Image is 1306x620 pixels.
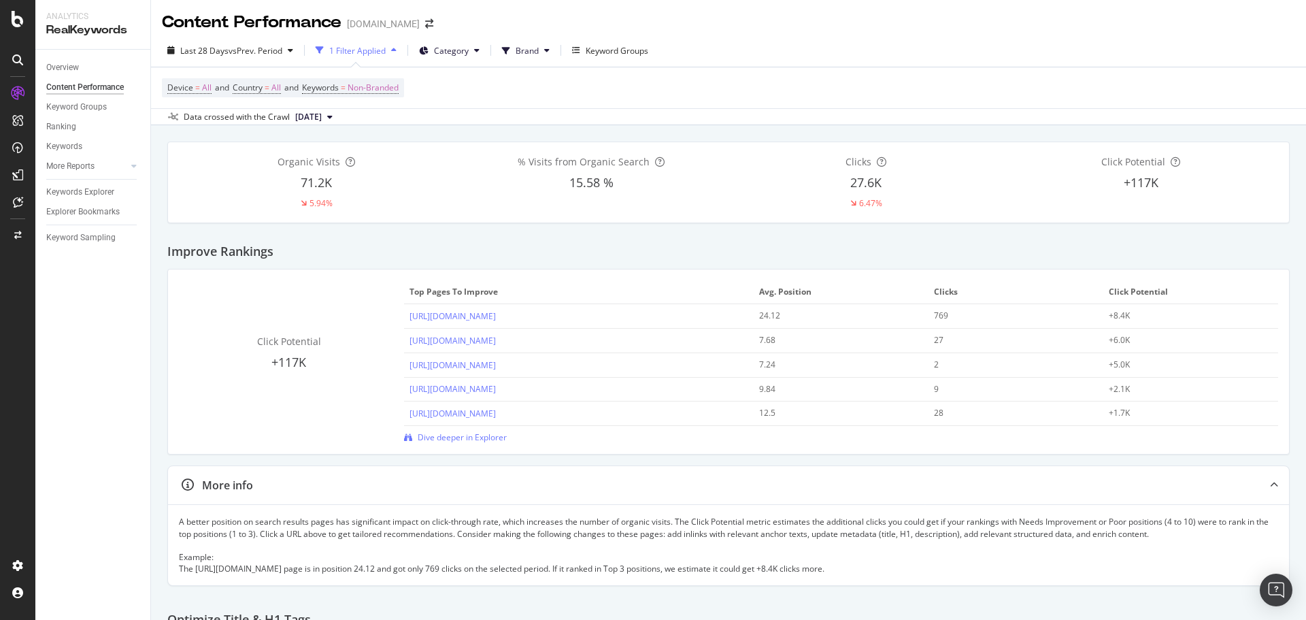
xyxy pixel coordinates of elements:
[567,39,654,61] button: Keyword Groups
[586,45,648,56] div: Keyword Groups
[759,286,920,298] span: Avg. Position
[934,383,1082,395] div: 9
[310,39,402,61] button: 1 Filter Applied
[46,120,76,134] div: Ranking
[302,82,339,93] span: Keywords
[934,310,1082,322] div: 769
[46,61,141,75] a: Overview
[1109,334,1256,346] div: +6.0K
[850,174,882,191] span: 27.6K
[434,45,469,56] span: Category
[1101,155,1165,168] span: Click Potential
[46,80,141,95] a: Content Performance
[46,11,139,22] div: Analytics
[233,82,263,93] span: Country
[1109,286,1269,298] span: Click Potential
[46,205,141,219] a: Explorer Bookmarks
[46,185,114,199] div: Keywords Explorer
[569,174,614,191] span: 15.58 %
[347,17,420,31] div: [DOMAIN_NAME]
[341,82,346,93] span: =
[409,408,496,419] a: [URL][DOMAIN_NAME]
[46,205,120,219] div: Explorer Bookmarks
[46,140,82,154] div: Keywords
[46,185,141,199] a: Keywords Explorer
[404,431,507,443] a: Dive deeper in Explorer
[845,155,871,168] span: Clicks
[162,39,299,61] button: Last 28 DaysvsPrev. Period
[46,100,107,114] div: Keyword Groups
[46,61,79,75] div: Overview
[1109,407,1256,419] div: +1.7K
[516,45,539,56] span: Brand
[1260,574,1292,606] div: Open Intercom Messenger
[1109,383,1256,395] div: +2.1K
[934,359,1082,371] div: 2
[46,231,141,245] a: Keyword Sampling
[418,431,507,443] span: Dive deeper in Explorer
[167,82,193,93] span: Device
[759,383,907,395] div: 9.84
[425,19,433,29] div: arrow-right-arrow-left
[301,174,332,191] span: 71.2K
[497,39,555,61] button: Brand
[202,478,253,493] div: More info
[271,354,306,370] span: +117K
[46,100,141,114] a: Keyword Groups
[46,159,127,174] a: More Reports
[229,45,282,56] span: vs Prev. Period
[167,245,273,259] h2: Improve Rankings
[257,335,321,348] span: Click Potential
[202,78,212,97] span: All
[179,516,1278,574] div: A better position on search results pages has significant impact on click-through rate, which inc...
[46,231,116,245] div: Keyword Sampling
[518,155,650,168] span: % Visits from Organic Search
[278,155,340,168] span: Organic Visits
[409,383,496,395] a: [URL][DOMAIN_NAME]
[409,286,745,298] span: Top pages to improve
[180,45,229,56] span: Last 28 Days
[409,359,496,371] a: [URL][DOMAIN_NAME]
[414,39,485,61] button: Category
[46,120,141,134] a: Ranking
[195,82,200,93] span: =
[934,334,1082,346] div: 27
[184,111,290,123] div: Data crossed with the Crawl
[759,407,907,419] div: 12.5
[215,82,229,93] span: and
[409,335,496,346] a: [URL][DOMAIN_NAME]
[934,407,1082,419] div: 28
[759,359,907,371] div: 7.24
[162,11,341,34] div: Content Performance
[271,78,281,97] span: All
[290,109,338,125] button: [DATE]
[329,45,386,56] div: 1 Filter Applied
[1109,310,1256,322] div: +8.4K
[859,197,882,209] div: 6.47%
[309,197,333,209] div: 5.94%
[759,310,907,322] div: 24.12
[265,82,269,93] span: =
[46,159,95,174] div: More Reports
[46,80,124,95] div: Content Performance
[46,22,139,38] div: RealKeywords
[46,140,141,154] a: Keywords
[295,111,322,123] span: 2025 Sep. 23rd
[934,286,1094,298] span: Clicks
[348,78,399,97] span: Non-Branded
[1124,174,1158,191] span: +117K
[1109,359,1256,371] div: +5.0K
[409,310,496,322] a: [URL][DOMAIN_NAME]
[759,334,907,346] div: 7.68
[284,82,299,93] span: and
